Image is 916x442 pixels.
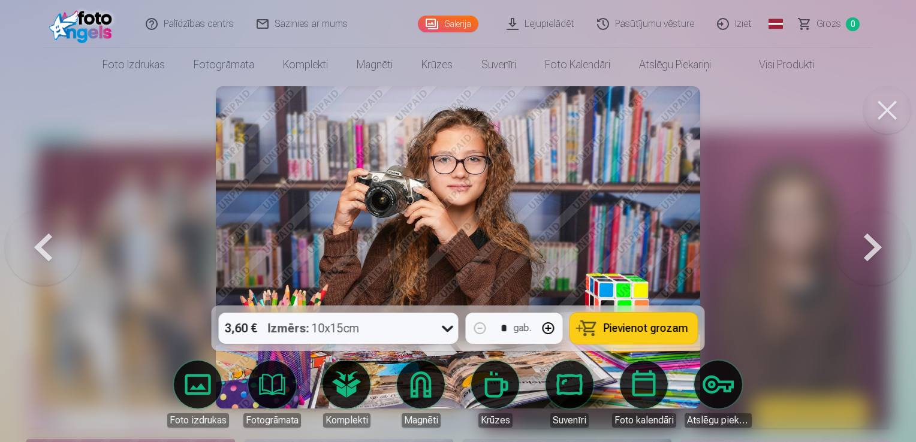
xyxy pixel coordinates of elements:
[167,413,229,428] div: Foto izdrukas
[179,48,269,81] a: Fotogrāmata
[243,413,301,428] div: Fotogrāmata
[816,17,841,31] span: Grozs
[685,361,752,428] a: Atslēgu piekariņi
[725,48,828,81] a: Visi produkti
[604,323,688,334] span: Pievienot grozam
[268,320,309,337] strong: Izmērs :
[268,313,360,344] div: 10x15cm
[625,48,725,81] a: Atslēgu piekariņi
[570,313,698,344] button: Pievienot grozam
[531,48,625,81] a: Foto kalendāri
[478,413,513,428] div: Krūzes
[685,413,752,428] div: Atslēgu piekariņi
[467,48,531,81] a: Suvenīri
[387,361,454,428] a: Magnēti
[88,48,179,81] a: Foto izdrukas
[402,413,441,428] div: Magnēti
[313,361,380,428] a: Komplekti
[239,361,306,428] a: Fotogrāmata
[269,48,342,81] a: Komplekti
[418,16,478,32] a: Galerija
[323,413,370,428] div: Komplekti
[514,321,532,335] div: gab.
[407,48,467,81] a: Krūzes
[550,413,589,428] div: Suvenīri
[219,313,263,344] div: 3,60 €
[462,361,529,428] a: Krūzes
[342,48,407,81] a: Magnēti
[536,361,603,428] a: Suvenīri
[164,361,231,428] a: Foto izdrukas
[610,361,677,428] a: Foto kalendāri
[49,5,118,43] img: /fa1
[846,17,860,31] span: 0
[612,413,676,428] div: Foto kalendāri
